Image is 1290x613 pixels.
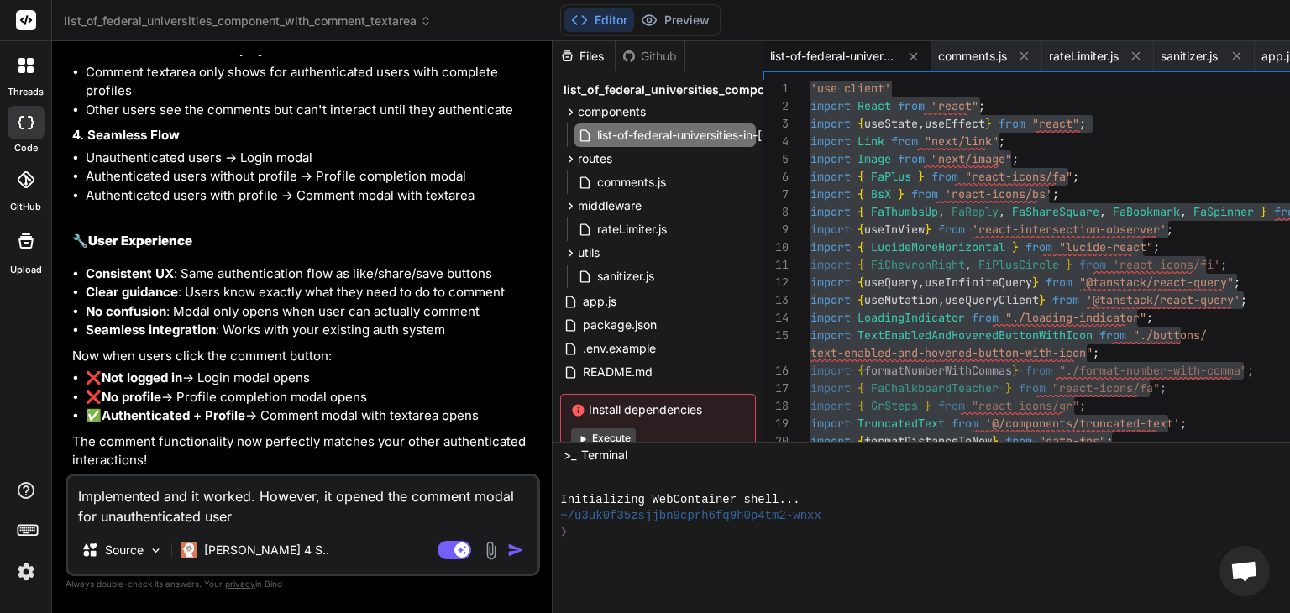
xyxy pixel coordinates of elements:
[595,219,669,239] span: rateLimiter.js
[770,48,896,65] span: list-of-federal-universities-in-[GEOGRAPHIC_DATA]tsx
[810,239,851,254] span: import
[925,134,999,149] span: "next/link"
[891,134,918,149] span: from
[595,172,668,192] span: comments.js
[578,103,646,120] span: components
[105,542,144,558] p: Source
[810,327,851,343] span: import
[985,416,1180,431] span: '@/components/truncated-text'
[857,292,864,307] span: {
[864,292,938,307] span: useMutation
[102,369,182,385] strong: Not logged in
[763,256,789,274] div: 11
[634,8,716,32] button: Preview
[871,257,965,272] span: FiChevronRight
[564,81,936,98] span: list_of_federal_universities_component_with_comment_textarea
[810,380,851,396] span: import
[1012,363,1019,378] span: }
[1012,239,1019,254] span: }
[810,292,851,307] span: import
[857,380,864,396] span: {
[560,524,569,540] span: ❯
[810,81,891,96] span: 'use client'
[86,321,537,340] li: : Works with your existing auth system
[1240,292,1247,307] span: ;
[763,309,789,327] div: 14
[1086,292,1240,307] span: '@tanstack/react-query'
[181,542,197,558] img: Claude 4 Sonnet
[999,134,1005,149] span: ;
[1039,433,1106,448] span: "date-fns"
[857,433,864,448] span: {
[857,98,891,113] span: React
[1220,257,1227,272] span: ;
[871,239,1005,254] span: LucideMoreHorizontal
[86,283,537,302] li: : Users know exactly what they need to do to comment
[810,186,851,202] span: import
[86,63,537,101] li: Comment textarea only shows for authenticated users with complete profiles
[1012,204,1099,219] span: FaShareSquare
[149,543,163,558] img: Pick Models
[985,116,992,131] span: }
[578,197,642,214] span: middleware
[965,169,1072,184] span: "react-icons/fa"
[952,204,999,219] span: FaReply
[595,266,656,286] span: sanitizer.js
[571,401,745,418] span: Install dependencies
[1146,310,1153,325] span: ;
[507,542,524,558] img: icon
[864,222,925,237] span: useInView
[225,579,255,589] span: privacy
[86,406,537,426] li: ✅ → Comment modal with textarea opens
[1072,169,1079,184] span: ;
[763,397,789,415] div: 18
[810,169,851,184] span: import
[581,362,654,382] span: README.md
[810,151,851,166] span: import
[810,363,851,378] span: import
[1180,416,1187,431] span: ;
[952,416,978,431] span: from
[978,98,985,113] span: ;
[86,388,537,407] li: ❌ → Profile completion modal opens
[857,398,864,413] span: {
[581,315,658,335] span: package.json
[999,204,1005,219] span: ,
[925,222,931,237] span: }
[992,433,999,448] span: }
[763,133,789,150] div: 4
[763,221,789,238] div: 9
[938,48,1007,65] span: comments.js
[945,186,1052,202] span: 'react-icons/bs'
[857,186,864,202] span: {
[857,275,864,290] span: {
[1167,222,1173,237] span: ;
[616,48,684,65] div: Github
[871,186,891,202] span: BsX
[88,233,192,249] strong: User Experience
[1052,380,1160,396] span: "react-icons/fa"
[560,508,821,524] span: ~/u3uk0f35zsjjbn9cprh6fq9h0p4tm2-wnxx
[925,275,1032,290] span: useInfiniteQuery
[898,98,925,113] span: from
[1079,257,1106,272] span: from
[857,134,884,149] span: Link
[810,222,851,237] span: import
[999,116,1025,131] span: from
[864,433,992,448] span: formatDistanceToNow
[1099,204,1106,219] span: ,
[1032,275,1039,290] span: }
[1099,327,1126,343] span: from
[1234,275,1240,290] span: ;
[871,204,938,219] span: FaThumbsUp
[1079,275,1234,290] span: "@tanstack/react-query"
[86,284,178,300] strong: Clear guidance
[763,203,789,221] div: 8
[810,257,851,272] span: import
[857,257,864,272] span: {
[86,149,537,168] li: Unauthenticated users → Login modal
[595,125,896,145] span: list-of-federal-universities-in-[GEOGRAPHIC_DATA]tsx
[86,265,537,284] li: : Same authentication flow as like/share/save buttons
[1052,292,1079,307] span: from
[1005,310,1146,325] span: "./loading-indicator"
